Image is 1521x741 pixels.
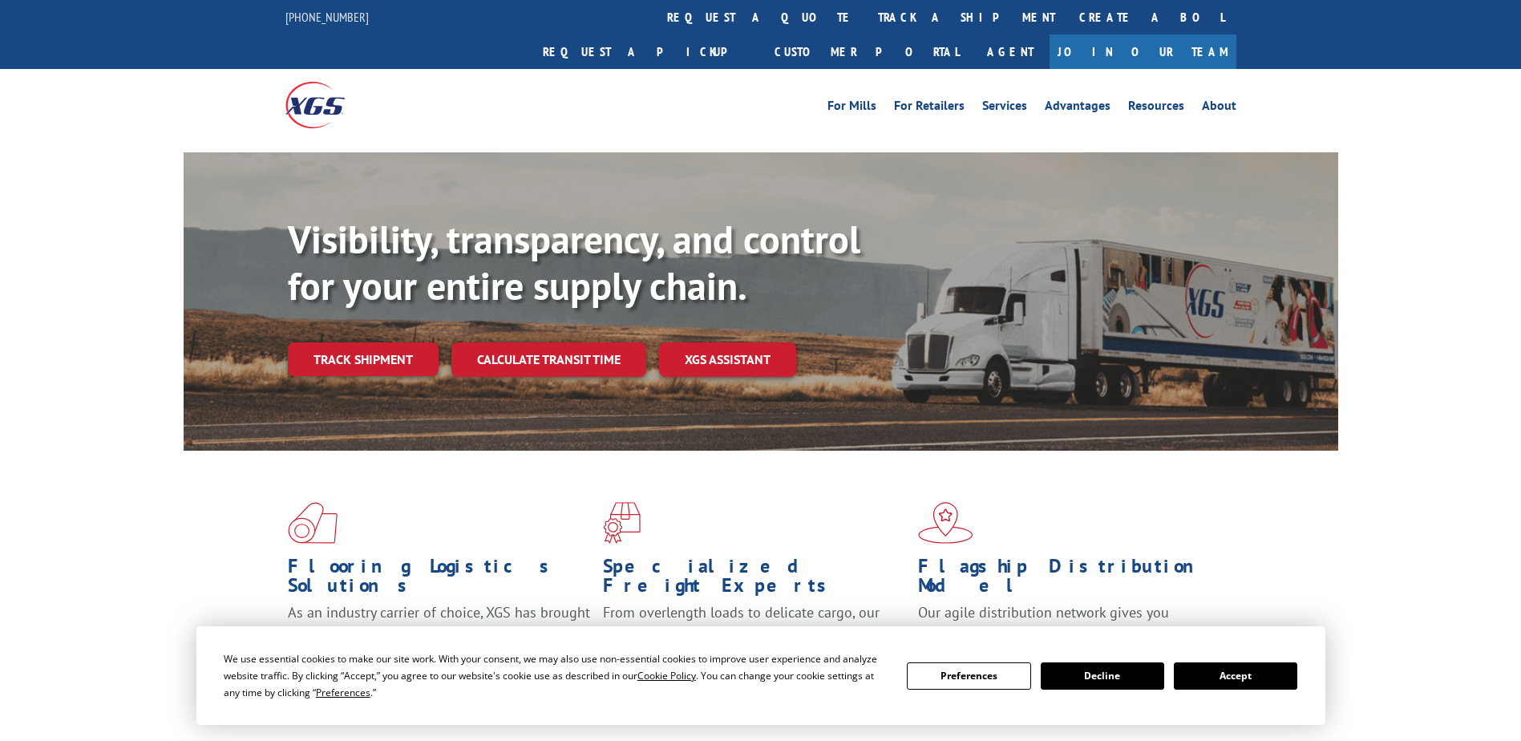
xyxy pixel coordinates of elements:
img: xgs-icon-flagship-distribution-model-red [918,502,973,544]
a: Join Our Team [1050,34,1236,69]
a: [PHONE_NUMBER] [285,9,369,25]
h1: Flagship Distribution Model [918,557,1221,603]
a: XGS ASSISTANT [659,342,796,377]
a: Services [982,99,1027,117]
span: Preferences [316,686,370,699]
h1: Specialized Freight Experts [603,557,906,603]
div: We use essential cookies to make our site work. With your consent, we may also use non-essential ... [224,650,888,701]
a: For Mills [827,99,876,117]
a: Agent [971,34,1050,69]
a: For Retailers [894,99,965,117]
a: Calculate transit time [451,342,646,377]
div: Cookie Consent Prompt [196,626,1325,725]
img: xgs-icon-focused-on-flooring-red [603,502,641,544]
span: As an industry carrier of choice, XGS has brought innovation and dedication to flooring logistics... [288,603,590,660]
a: Customer Portal [763,34,971,69]
a: Resources [1128,99,1184,117]
b: Visibility, transparency, and control for your entire supply chain. [288,214,860,310]
a: Track shipment [288,342,439,376]
button: Decline [1041,662,1164,690]
p: From overlength loads to delicate cargo, our experienced staff knows the best way to move your fr... [603,603,906,674]
button: Preferences [907,662,1030,690]
h1: Flooring Logistics Solutions [288,557,591,603]
span: Cookie Policy [637,669,696,682]
button: Accept [1174,662,1297,690]
a: About [1202,99,1236,117]
img: xgs-icon-total-supply-chain-intelligence-red [288,502,338,544]
span: Our agile distribution network gives you nationwide inventory management on demand. [918,603,1213,641]
a: Advantages [1045,99,1110,117]
a: Request a pickup [531,34,763,69]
